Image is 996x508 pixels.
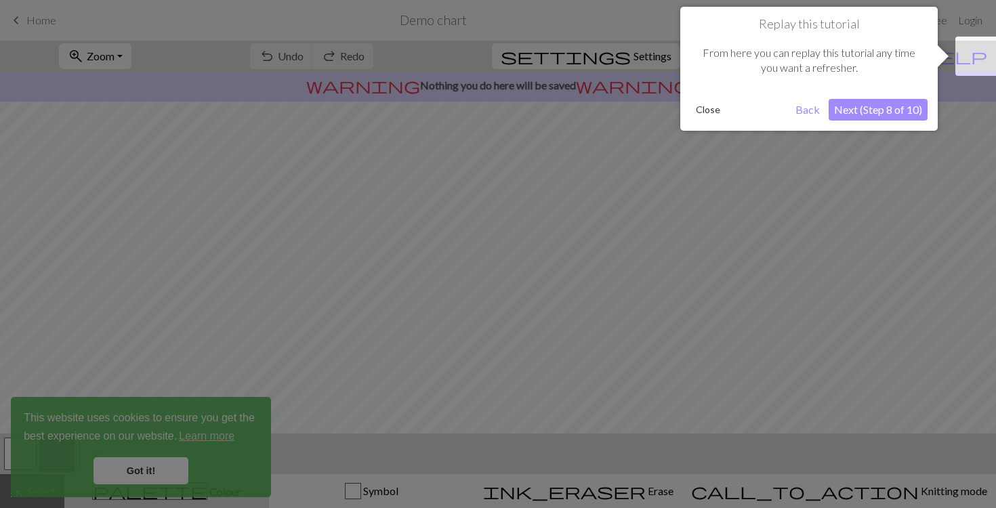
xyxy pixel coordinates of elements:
button: Next (Step 8 of 10) [829,99,928,121]
h1: Replay this tutorial [690,17,928,32]
div: Replay this tutorial [680,7,938,131]
button: Close [690,100,726,120]
button: Back [790,99,825,121]
div: From here you can replay this tutorial any time you want a refresher. [690,32,928,89]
